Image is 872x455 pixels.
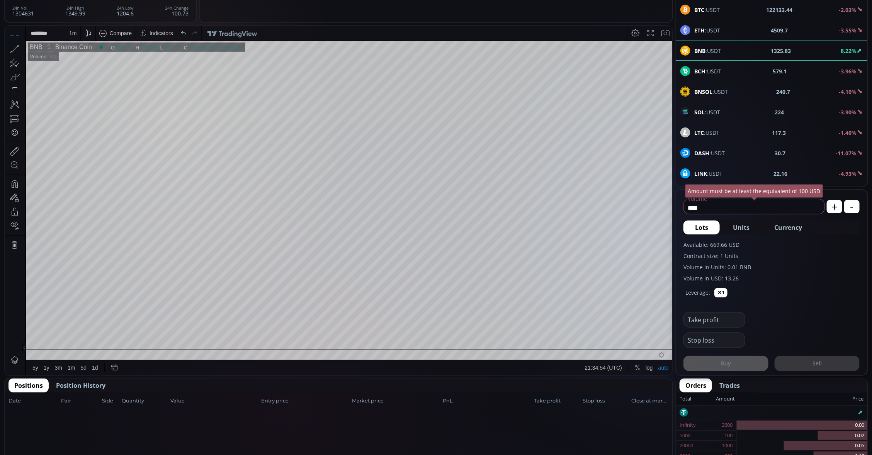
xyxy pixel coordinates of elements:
div: 2600 [722,420,733,430]
div: 3m [50,339,58,345]
label: Leverage: [685,289,710,297]
b: 122133.44 [766,6,792,14]
span: Stop loss [583,397,629,405]
span: :USDT [694,149,725,157]
b: LINK [694,170,707,177]
button: ✕1 [714,288,728,297]
button: Currency [763,221,814,234]
div: 1000 [722,441,733,451]
div: Volume [25,28,42,34]
div: O [106,19,110,25]
div: n/a [45,28,52,34]
div: Total [680,394,716,404]
b: 22.16 [774,170,788,178]
span: Trades [719,381,740,390]
div: 24h Low [117,6,134,10]
div: Indicators [145,4,168,10]
b: -1.40% [839,129,857,136]
span: Position History [56,381,105,390]
b: BTC [694,6,704,14]
div: 1 m [65,4,72,10]
span: :USDT [694,129,719,137]
span: Market price [352,397,441,405]
b: 4509.7 [771,26,788,34]
div: auto [654,339,664,345]
button: - [844,200,860,213]
span: :USDT [694,67,721,75]
div: Toggle Auto Scale [651,334,667,349]
b: 30.7 [775,149,786,157]
div: H [131,19,135,25]
div: 24h High [65,6,85,10]
b: -3.55% [839,27,857,34]
div: 100 [724,431,733,441]
div: BNB [25,18,38,25]
button: Positions [8,379,49,392]
div: 5y [28,339,34,345]
b: -11.07% [836,149,857,157]
button: Units [721,221,761,234]
div: 1304631 [12,6,34,16]
div: 1y [39,339,45,345]
span: :USDT [694,26,720,34]
div: 1349.99 [65,6,85,16]
button: Position History [50,379,111,392]
div: log [641,339,648,345]
b: -3.90% [839,109,857,116]
div: 24h Change [165,6,189,10]
div: 1204.6 [117,6,134,16]
div: 5000 [680,431,690,441]
div: 1d [87,339,93,345]
span: Quantity [122,397,168,405]
div: Amount [716,394,735,404]
div: 1322.07 [159,19,177,25]
div: 5d [76,339,82,345]
span: :USDT [694,6,720,14]
div: Hide Drawings Toolbar [18,316,21,327]
button: Lots [683,221,720,234]
b: -4.10% [839,88,857,95]
span: Units [733,223,750,232]
b: LTC [694,129,704,136]
label: Contract size: 1 Units [683,252,860,260]
span: Lots [695,223,708,232]
button: Trades [714,379,746,392]
span: PnL [443,397,532,405]
span: Currency [774,223,802,232]
div: 0.00 [737,420,867,431]
div: Price [735,394,864,404]
div: 24h Vol. [12,6,34,10]
div: Market open [93,18,100,25]
button: Orders [680,379,712,392]
div: Infinity [680,420,696,430]
span: Entry price [261,397,350,405]
div: 1m [63,339,70,345]
div: 1323.60 [183,19,201,25]
span: 21:34:54 (UTC) [580,339,617,345]
button: + [827,200,842,213]
div: 100.73 [165,6,189,16]
span: Side [102,397,119,405]
div: 0.02 [737,431,867,441]
b: -3.96% [839,68,857,75]
b: 117.3 [772,129,786,137]
label: Volume in Units: 0.01 BNB [683,263,860,271]
label: Volume in USD: 13.26 [683,274,860,282]
div:  [7,103,13,110]
b: DASH [694,149,709,157]
div: 0.05 [737,441,867,451]
b: ETH [694,27,705,34]
b: BCH [694,68,705,75]
div: L [156,19,159,25]
span: :USDT [694,170,722,178]
div: 1 [38,18,46,25]
div: Compare [105,4,127,10]
div: C [179,19,183,25]
button: 21:34:54 (UTC) [578,334,620,349]
b: 240.7 [777,88,790,96]
div: 1323.55 [110,19,129,25]
b: 224 [775,108,784,116]
div: Binance Coin [46,18,87,25]
span: :USDT [694,88,728,96]
span: Close at market [631,397,668,405]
